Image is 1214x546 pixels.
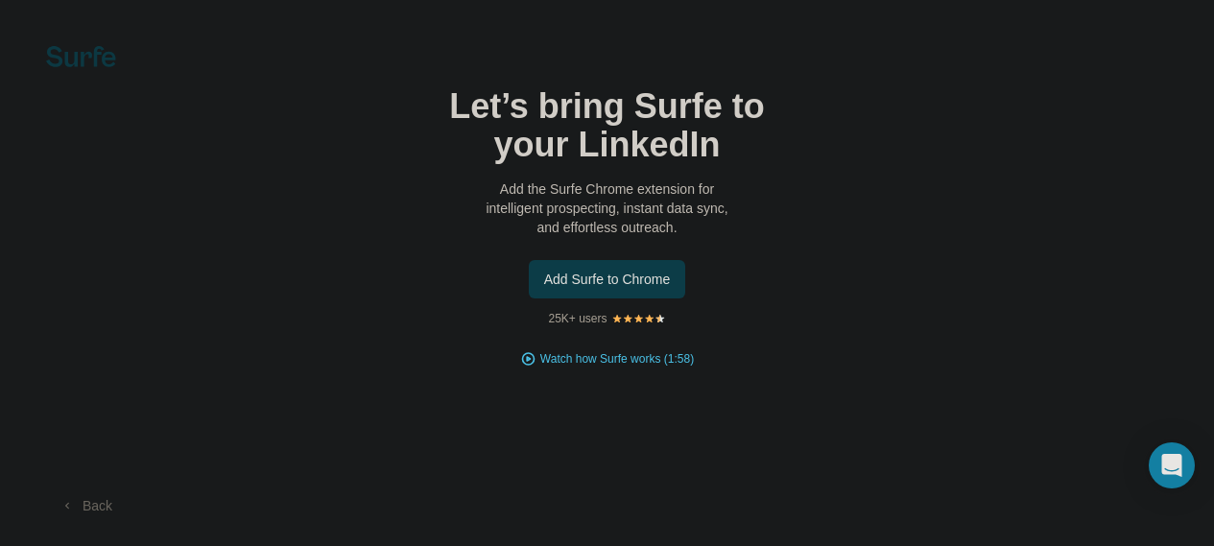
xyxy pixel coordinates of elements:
button: Back [46,488,126,523]
h1: Let’s bring Surfe to your LinkedIn [416,87,799,164]
div: Open Intercom Messenger [1149,442,1195,488]
button: Watch how Surfe works (1:58) [540,350,694,368]
span: Add Surfe to Chrome [544,270,671,289]
p: Add the Surfe Chrome extension for intelligent prospecting, instant data sync, and effortless out... [416,179,799,237]
p: 25K+ users [548,310,607,327]
button: Add Surfe to Chrome [529,260,686,298]
img: Surfe's logo [46,46,116,67]
img: Rating Stars [611,313,666,324]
